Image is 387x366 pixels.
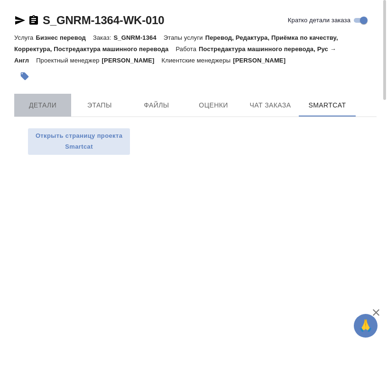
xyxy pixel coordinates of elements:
[248,99,293,111] span: Чат заказа
[77,99,122,111] span: Этапы
[113,34,163,41] p: S_GNRM-1364
[14,34,36,41] p: Услуга
[28,128,130,155] button: Открыть страницу проекта Smartcat
[36,57,101,64] p: Проектный менеджер
[93,34,113,41] p: Заказ:
[43,14,164,27] a: S_GNRM-1364-WK-010
[14,66,35,87] button: Добавить тэг
[134,99,179,111] span: Файлы
[354,314,378,338] button: 🙏
[358,316,374,336] span: 🙏
[233,57,293,64] p: [PERSON_NAME]
[14,15,26,26] button: Скопировать ссылку для ЯМессенджера
[33,131,125,152] span: Открыть страницу проекта Smartcat
[162,57,233,64] p: Клиентские менеджеры
[191,99,236,111] span: Оценки
[175,45,199,53] p: Работа
[36,34,93,41] p: Бизнес перевод
[304,99,350,111] span: SmartCat
[288,16,350,25] span: Кратко детали заказа
[28,15,39,26] button: Скопировать ссылку
[102,57,162,64] p: [PERSON_NAME]
[164,34,205,41] p: Этапы услуги
[20,99,65,111] span: Детали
